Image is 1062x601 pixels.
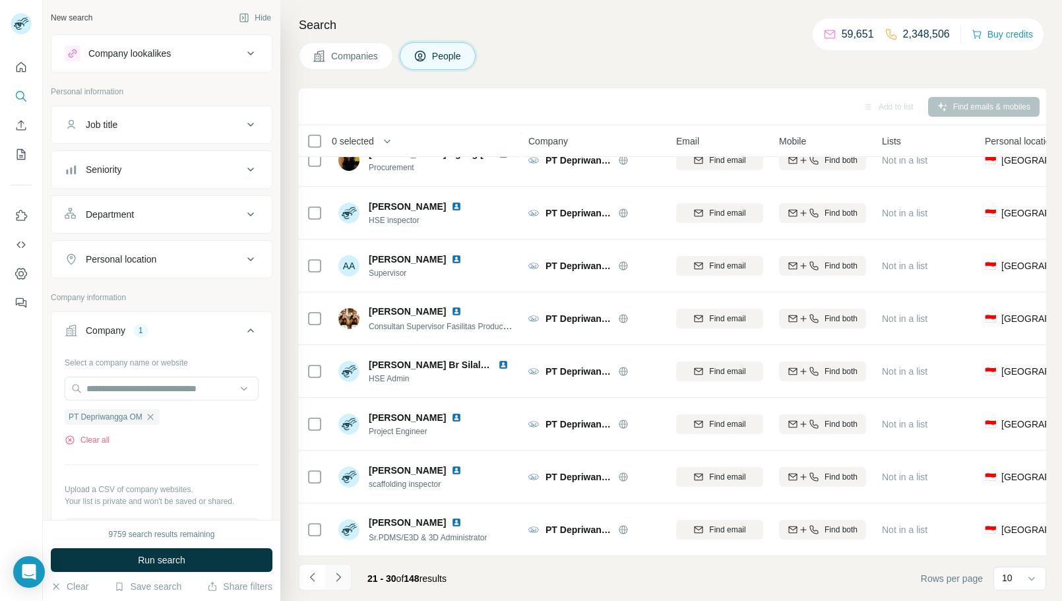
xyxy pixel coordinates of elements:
span: PT Depriwangga OM [546,523,611,536]
button: Clear all [65,434,109,446]
span: Sr.PDMS/E3D & 3D Administrator [369,533,487,542]
span: results [367,573,447,584]
p: Your list is private and won't be saved or shared. [65,495,259,507]
span: Procurement [369,162,514,174]
span: Not in a list [882,419,927,429]
button: Search [11,84,32,108]
span: Find both [825,260,858,272]
span: Find email [709,365,745,377]
span: PT Depriwangga OM [546,312,611,325]
p: Company information [51,292,272,303]
button: Job title [51,109,272,141]
img: Avatar [338,466,359,488]
button: Navigate to previous page [299,564,325,590]
span: Run search [138,554,185,567]
span: PT Depriwangga OM [546,206,611,220]
span: PT Depriwangga OM [546,470,611,484]
div: Company lookalikes [88,47,171,60]
button: Find email [676,309,763,329]
div: 9759 search results remaining [109,528,215,540]
span: of [396,573,404,584]
span: PT Depriwangga OM [546,154,611,167]
button: Use Surfe on LinkedIn [11,204,32,228]
div: Seniority [86,163,121,176]
span: Mobile [779,135,806,148]
img: Logo of PT Depriwangga OM [528,524,539,535]
button: Share filters [207,580,272,593]
button: Find email [676,414,763,434]
span: Personal location [985,135,1055,148]
img: Avatar [338,150,359,171]
button: Run search [51,548,272,572]
button: Hide [230,8,280,28]
img: LinkedIn logo [451,254,462,265]
button: Company lookalikes [51,38,272,69]
img: Logo of PT Depriwangga OM [528,208,539,218]
button: Quick start [11,55,32,79]
button: Dashboard [11,262,32,286]
span: HSE Admin [369,373,514,385]
span: [PERSON_NAME] Agung [PERSON_NAME] [369,148,558,159]
button: Find both [779,414,866,434]
button: Find both [779,467,866,487]
img: LinkedIn logo [451,306,462,317]
img: Logo of PT Depriwangga OM [528,313,539,324]
span: Supervisor [369,267,467,279]
img: Logo of PT Depriwangga OM [528,155,539,166]
span: 🇮🇩 [985,259,996,272]
span: PT Depriwangga OM [546,259,611,272]
span: Company [528,135,568,148]
span: 0 selected [332,135,374,148]
button: Department [51,199,272,230]
span: Find email [709,471,745,483]
button: Navigate to next page [325,564,352,590]
span: 148 [404,573,419,584]
span: Not in a list [882,472,927,482]
button: Find both [779,362,866,381]
span: Find both [825,524,858,536]
span: Find email [709,524,745,536]
button: Find both [779,309,866,329]
img: Avatar [338,203,359,224]
span: Rows per page [921,572,983,585]
img: LinkedIn logo [451,412,462,423]
button: Find email [676,256,763,276]
button: Enrich CSV [11,113,32,137]
button: Feedback [11,291,32,315]
img: LinkedIn logo [451,517,462,528]
span: [PERSON_NAME] [369,516,446,529]
button: Upload a list of companies [65,518,259,542]
button: Personal location [51,243,272,275]
img: Avatar [338,519,359,540]
span: PT Depriwangga OM [546,365,611,378]
span: Not in a list [882,313,927,324]
img: Avatar [338,361,359,382]
div: New search [51,12,92,24]
button: Buy credits [972,25,1033,44]
img: Avatar [338,414,359,435]
img: Avatar [338,308,359,329]
span: Find both [825,207,858,219]
span: [PERSON_NAME] [369,253,446,266]
div: Personal location [86,253,156,266]
span: Find both [825,365,858,377]
div: 1 [133,325,148,336]
img: LinkedIn logo [451,465,462,476]
button: Find email [676,520,763,540]
span: Find both [825,418,858,430]
h4: Search [299,16,1046,34]
span: Find email [709,418,745,430]
button: Find both [779,150,866,170]
span: Find email [709,154,745,166]
img: Logo of PT Depriwangga OM [528,472,539,482]
img: Logo of PT Depriwangga OM [528,366,539,377]
div: AA [338,255,359,276]
img: LinkedIn logo [451,201,462,212]
button: Company1 [51,315,272,352]
span: Find email [709,313,745,325]
span: People [432,49,462,63]
span: [PERSON_NAME] [369,200,446,213]
span: Find both [825,313,858,325]
span: PT Depriwangga OM [69,411,142,423]
button: Find email [676,150,763,170]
